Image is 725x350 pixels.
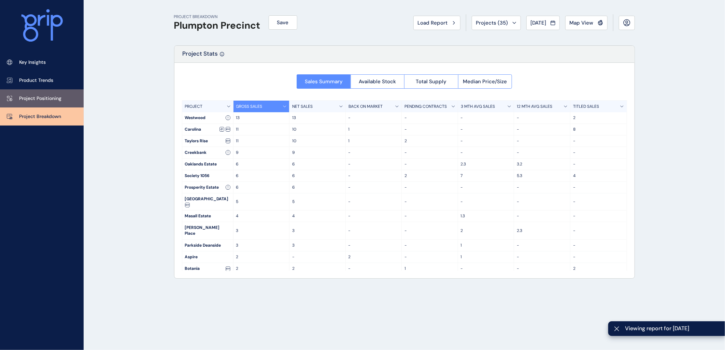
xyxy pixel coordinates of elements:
p: - [573,228,624,234]
button: Sales Summary [297,74,351,89]
p: - [461,266,511,272]
p: - [461,185,511,190]
div: Creekbank [182,147,233,158]
p: 6 [236,161,287,167]
p: 9 [292,150,343,156]
div: Prosperity Estate [182,182,233,193]
p: 1 [461,243,511,248]
p: - [404,199,455,205]
p: 3 [236,228,287,234]
p: - [404,254,455,260]
div: Society 1056 [182,170,233,181]
p: - [404,213,455,219]
p: PROJECT [185,104,203,110]
p: - [404,150,455,156]
p: - [573,185,624,190]
p: - [349,243,399,248]
p: 13 [292,115,343,121]
p: - [573,213,624,219]
p: - [517,185,567,190]
p: 1 [349,138,399,144]
p: 1 [349,127,399,132]
p: 2 [573,266,624,272]
p: NET SALES [292,104,313,110]
p: - [573,199,624,205]
button: Load Report [413,16,460,30]
span: Save [277,19,289,26]
p: 3 MTH AVG SALES [461,104,495,110]
p: - [517,138,567,144]
p: - [404,228,455,234]
p: 5 [236,199,287,205]
p: 3 [292,228,343,234]
button: [DATE] [526,16,560,30]
p: 6 [292,173,343,179]
p: 5.3 [517,173,567,179]
p: - [517,266,567,272]
p: 6 [236,173,287,179]
span: Projects ( 35 ) [476,19,508,26]
p: 4 [292,213,343,219]
span: Map View [570,19,594,26]
p: 6 [292,161,343,167]
p: - [573,161,624,167]
p: 11 [236,138,287,144]
p: 11 [236,127,287,132]
p: 2 [349,254,399,260]
p: - [517,127,567,132]
div: [GEOGRAPHIC_DATA] [182,193,233,210]
p: BACK ON MARKET [349,104,383,110]
p: PENDING CONTRACTS [404,104,447,110]
div: Parkside Deanside [182,240,233,251]
button: Projects (35) [472,16,521,30]
p: - [573,150,624,156]
p: - [404,115,455,121]
span: Viewing report for [DATE] [625,325,720,332]
p: 2 [236,254,287,260]
p: - [573,138,624,144]
p: 2 [573,115,624,121]
p: - [404,127,455,132]
p: - [573,254,624,260]
button: Available Stock [351,74,404,89]
p: 2.3 [517,228,567,234]
p: 5 [292,199,343,205]
p: - [349,266,399,272]
p: - [349,228,399,234]
p: - [461,199,511,205]
p: - [461,115,511,121]
p: 1 [404,266,455,272]
p: 2 [461,228,511,234]
p: 3.2 [517,161,567,167]
button: Save [269,15,297,30]
p: - [404,185,455,190]
p: - [517,243,567,248]
p: - [349,199,399,205]
p: 13 [236,115,287,121]
p: - [404,243,455,248]
div: Carolina [182,124,233,135]
p: 2 [404,138,455,144]
div: Taylors Rise [182,135,233,147]
p: 1 [461,254,511,260]
p: 1.3 [461,213,511,219]
p: 6 [292,185,343,190]
div: [PERSON_NAME] Place [182,222,233,240]
p: 10 [292,138,343,144]
span: [DATE] [531,19,546,26]
p: TITLED SALES [573,104,599,110]
span: Load Report [418,19,448,26]
button: Map View [565,16,608,30]
p: - [349,150,399,156]
p: 12 MTH AVG SALES [517,104,552,110]
p: - [349,115,399,121]
p: 2 [236,266,287,272]
p: Product Trends [19,77,53,84]
p: - [517,150,567,156]
button: Total Supply [404,74,458,89]
span: Sales Summary [305,78,343,85]
p: - [349,161,399,167]
div: Aspire [182,251,233,263]
p: - [517,115,567,121]
p: 2 [292,266,343,272]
